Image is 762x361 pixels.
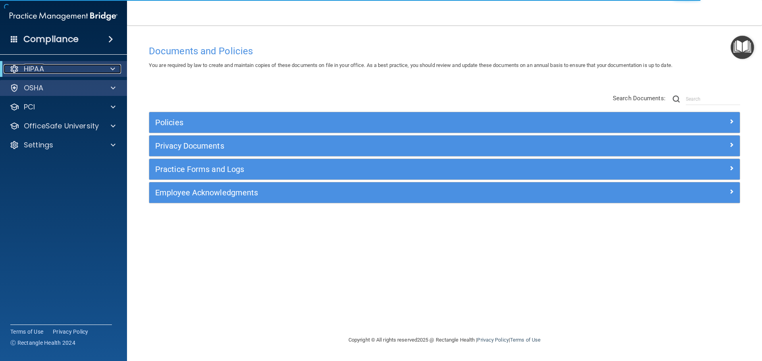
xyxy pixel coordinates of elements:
span: Ⓒ Rectangle Health 2024 [10,339,75,347]
p: OfficeSafe University [24,121,99,131]
a: Privacy Documents [155,139,734,152]
a: HIPAA [10,64,115,74]
a: OfficeSafe University [10,121,115,131]
h4: Documents and Policies [149,46,740,56]
p: HIPAA [24,64,44,74]
a: Policies [155,116,734,129]
p: PCI [24,102,35,112]
input: Search [686,93,740,105]
h4: Compliance [23,34,79,45]
img: PMB logo [10,8,117,24]
a: Settings [10,140,115,150]
a: Terms of Use [10,328,43,336]
p: Settings [24,140,53,150]
a: OSHA [10,83,115,93]
a: Practice Forms and Logs [155,163,734,176]
a: Terms of Use [510,337,541,343]
a: Privacy Policy [53,328,89,336]
h5: Employee Acknowledgments [155,188,586,197]
h5: Policies [155,118,586,127]
h5: Privacy Documents [155,141,586,150]
a: Employee Acknowledgments [155,186,734,199]
span: Search Documents: [613,95,666,102]
div: Copyright © All rights reserved 2025 @ Rectangle Health | | [300,327,589,353]
span: You are required by law to create and maintain copies of these documents on file in your office. ... [149,62,672,68]
h5: Practice Forms and Logs [155,165,586,174]
a: PCI [10,102,115,112]
img: ic-search.3b580494.png [673,96,680,103]
p: OSHA [24,83,44,93]
button: Open Resource Center [731,36,754,59]
a: Privacy Policy [477,337,508,343]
